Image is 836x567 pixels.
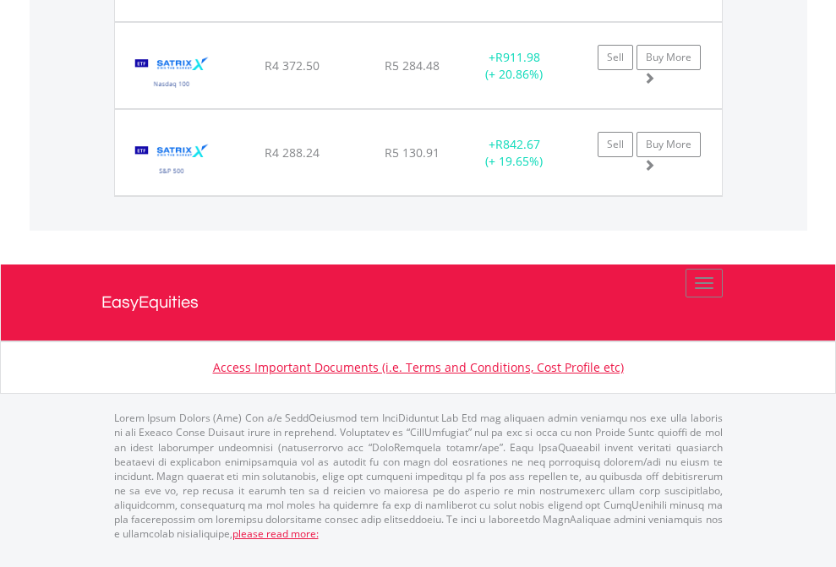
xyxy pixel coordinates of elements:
a: please read more: [232,526,319,541]
span: R842.67 [495,136,540,152]
img: TFSA.STXNDQ.png [123,44,221,104]
a: Sell [598,132,633,157]
div: + (+ 20.86%) [462,49,567,83]
span: R5 284.48 [385,57,440,74]
p: Lorem Ipsum Dolors (Ame) Con a/e SeddOeiusmod tem InciDiduntut Lab Etd mag aliquaen admin veniamq... [114,411,723,541]
a: Sell [598,45,633,70]
div: + (+ 19.65%) [462,136,567,170]
a: Access Important Documents (i.e. Terms and Conditions, Cost Profile etc) [213,359,624,375]
span: R4 288.24 [265,144,320,161]
span: R4 372.50 [265,57,320,74]
span: R5 130.91 [385,144,440,161]
a: Buy More [637,132,701,157]
a: EasyEquities [101,264,735,341]
img: TFSA.STX500.png [123,131,221,191]
a: Buy More [637,45,701,70]
span: R911.98 [495,49,540,65]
